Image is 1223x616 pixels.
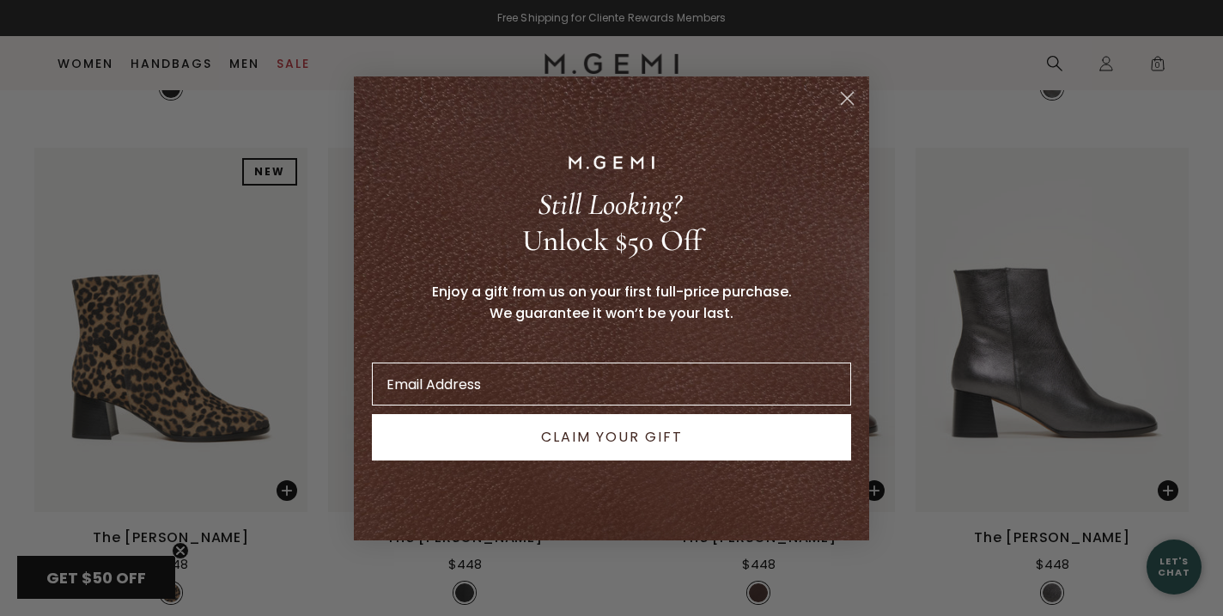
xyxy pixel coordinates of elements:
span: Still Looking? [538,186,681,223]
span: Unlock $50 Off [522,223,702,259]
img: M.GEMI [569,156,654,169]
button: CLAIM YOUR GIFT [372,414,851,460]
input: Email Address [372,363,851,406]
button: Close dialog [832,83,862,113]
span: Enjoy a gift from us on your first full-price purchase. We guarantee it won’t be your last. [432,282,792,323]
